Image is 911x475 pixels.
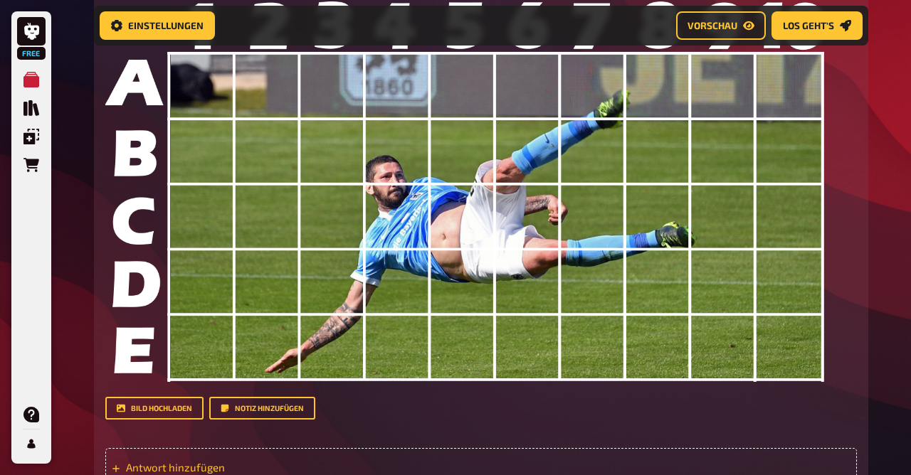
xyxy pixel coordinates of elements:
button: Notiz hinzufügen [209,397,315,420]
button: Bild hochladen [105,397,204,420]
span: Antwort hinzufügen [126,461,347,474]
button: Los geht's [772,11,863,40]
span: Vorschau [688,21,737,31]
span: Free [19,49,44,58]
img: image1-1423-6 [105,1,824,381]
span: Einstellungen [128,21,204,31]
button: Einstellungen [100,11,215,40]
span: Los geht's [783,21,834,31]
button: Vorschau [676,11,766,40]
